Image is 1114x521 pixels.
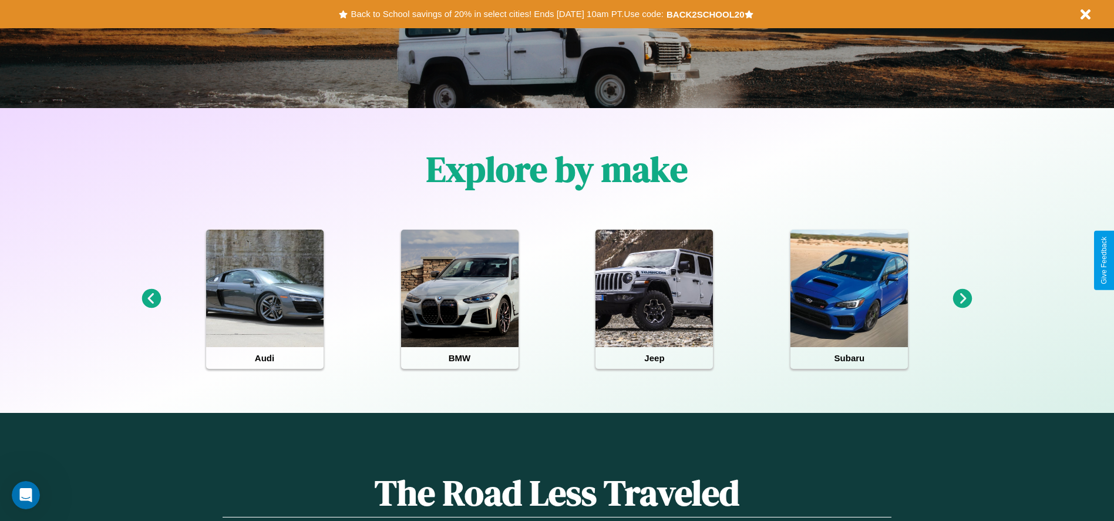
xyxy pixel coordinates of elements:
h4: Subaru [790,347,908,369]
h1: Explore by make [426,145,688,193]
b: BACK2SCHOOL20 [667,9,745,19]
h4: Audi [206,347,324,369]
button: Back to School savings of 20% in select cities! Ends [DATE] 10am PT.Use code: [348,6,666,22]
h4: Jeep [595,347,713,369]
h1: The Road Less Traveled [223,469,891,517]
h4: BMW [401,347,519,369]
div: Give Feedback [1100,237,1108,284]
iframe: Intercom live chat [12,481,40,509]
